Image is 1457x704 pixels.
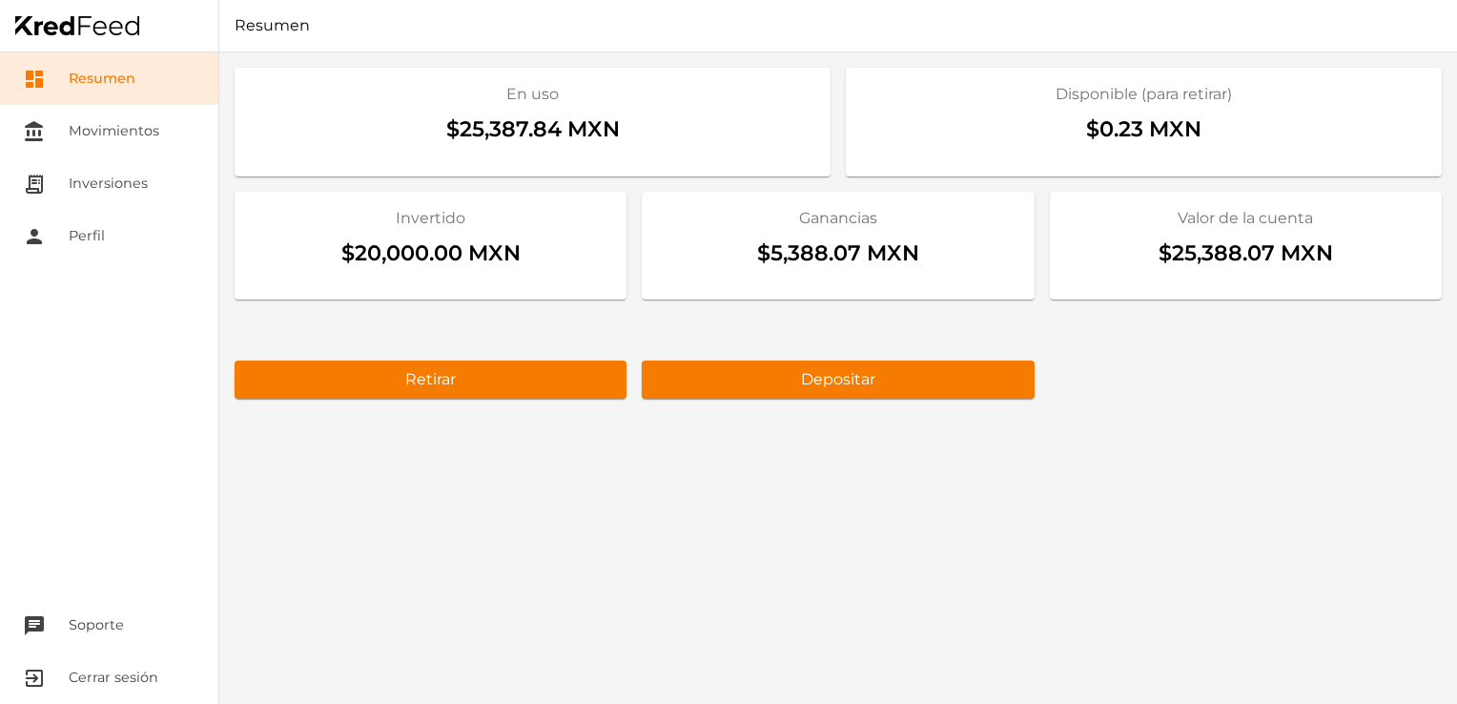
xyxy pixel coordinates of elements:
[23,614,46,637] i: chat
[250,207,611,230] h2: Invertido
[23,173,46,196] i: receipt_long
[250,83,815,106] h2: En uso
[1065,207,1426,230] h2: Valor de la cuenta
[642,361,1034,399] button: Depositar
[861,83,1426,106] h2: Disponible (para retirar)
[1065,230,1426,285] div: $25,388.07 MXN
[235,361,626,399] button: Retirar
[250,230,611,285] div: $20,000.00 MXN
[657,207,1018,230] h2: Ganancias
[250,106,815,161] div: $25,387.84 MXN
[23,120,46,143] i: account_balance
[861,106,1426,161] div: $0.23 MXN
[23,68,46,91] i: dashboard
[23,667,46,690] i: exit_to_app
[15,16,139,35] img: Home
[219,14,1457,37] h1: Resumen
[657,230,1018,285] div: $5,388.07 MXN
[23,225,46,248] i: person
